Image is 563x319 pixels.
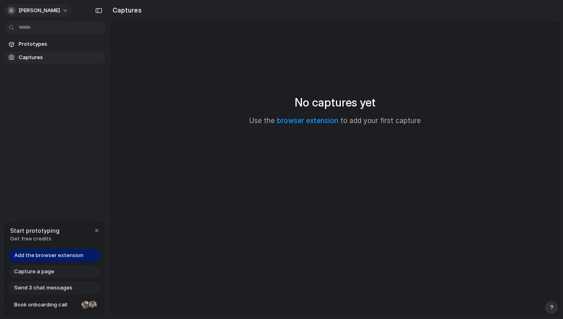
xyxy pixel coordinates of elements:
[4,51,105,64] a: Captures
[88,300,98,310] div: Christian Iacullo
[81,300,90,310] div: Nicole Kubica
[8,298,100,311] a: Book onboarding call
[277,117,338,125] a: browser extension
[109,5,142,15] h2: Captures
[14,284,72,292] span: Send 3 chat messages
[10,226,59,235] span: Start prototyping
[14,268,54,276] span: Capture a page
[19,6,60,15] span: [PERSON_NAME]
[19,53,102,62] span: Captures
[19,40,102,48] span: Prototypes
[14,301,78,309] span: Book onboarding call
[4,38,105,50] a: Prototypes
[4,4,72,17] button: [PERSON_NAME]
[249,116,421,126] p: Use the to add your first capture
[10,235,59,243] span: Get free credits
[14,251,83,259] span: Add the browser extension
[295,94,376,111] h2: No captures yet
